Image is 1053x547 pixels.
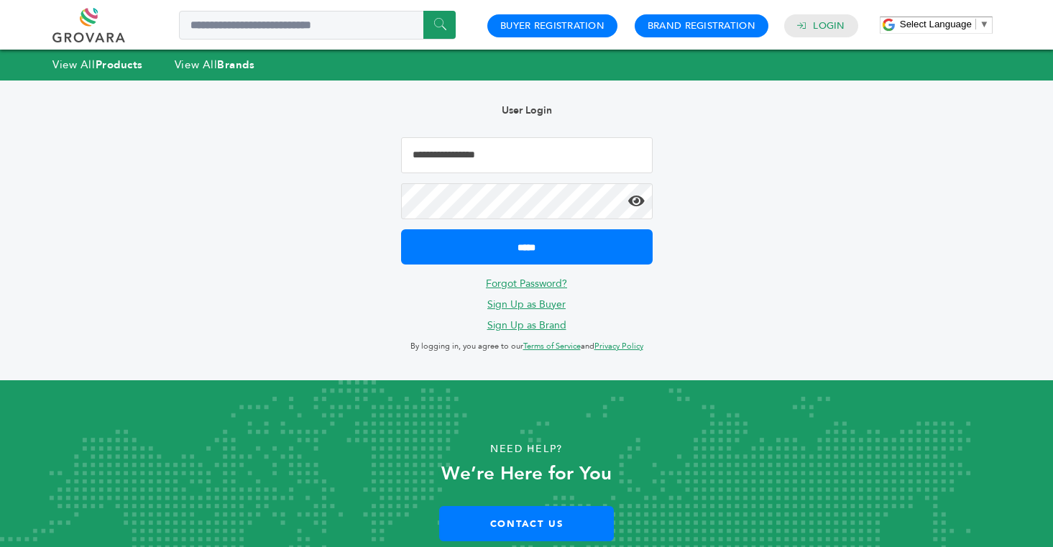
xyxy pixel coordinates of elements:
[487,318,566,332] a: Sign Up as Brand
[401,183,653,219] input: Password
[439,506,614,541] a: Contact Us
[813,19,845,32] a: Login
[648,19,755,32] a: Brand Registration
[217,58,254,72] strong: Brands
[175,58,255,72] a: View AllBrands
[401,338,653,355] p: By logging in, you agree to our and
[487,298,566,311] a: Sign Up as Buyer
[594,341,643,351] a: Privacy Policy
[486,277,567,290] a: Forgot Password?
[96,58,143,72] strong: Products
[401,137,653,173] input: Email Address
[900,19,989,29] a: Select Language​
[980,19,989,29] span: ▼
[441,461,612,487] strong: We’re Here for You
[523,341,581,351] a: Terms of Service
[502,104,552,117] b: User Login
[52,58,143,72] a: View AllProducts
[52,438,1001,460] p: Need Help?
[975,19,976,29] span: ​
[500,19,604,32] a: Buyer Registration
[900,19,972,29] span: Select Language
[179,11,456,40] input: Search a product or brand...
